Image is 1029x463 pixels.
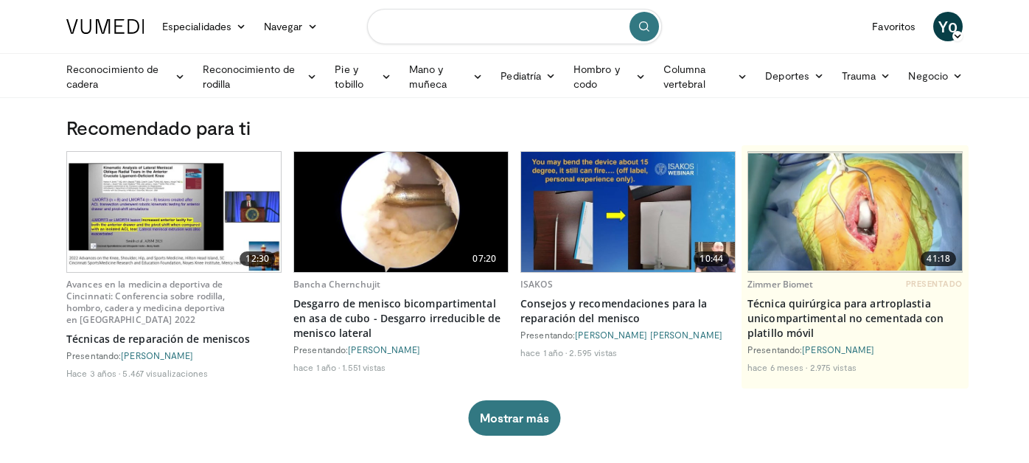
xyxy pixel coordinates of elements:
a: Reconocimiento de cadera [57,62,194,91]
font: Especialidades [162,20,231,32]
a: Deportes [756,61,833,91]
a: Columna vertebral [655,62,756,91]
font: Navegar [264,20,303,32]
font: 10:44 [700,252,723,265]
font: Pie y tobillo [335,63,363,90]
font: Columna vertebral [663,63,706,90]
a: Bancha Chernchujit [293,278,380,290]
a: Pie y tobillo [326,62,400,91]
font: 2.975 vistas [810,362,857,372]
font: Consejos y recomendaciones para la reparación del menisco [520,296,707,325]
font: Negocio [908,69,948,82]
font: Mano y muñeca [409,63,447,90]
font: Presentando: [66,350,121,361]
font: Desgarro de menisco bicompartimental en asa de cubo - Desgarro irreducible de menisco lateral [293,296,500,340]
a: Técnicas de reparación de meniscos [66,332,282,347]
font: Pediatría [500,69,541,82]
img: e9ed289e-2b85-4599-8337-2e2b4fe0f32a.620x360_q85_upscale.jpg [748,153,962,271]
font: Hace 3 años [66,368,116,378]
a: Consejos y recomendaciones para la reparación del menisco [520,296,736,326]
a: [PERSON_NAME] [802,344,874,355]
font: hace 6 meses [747,362,803,372]
font: 12:30 [245,252,269,265]
font: Reconocimiento de cadera [66,63,158,90]
font: 07:20 [472,252,496,265]
font: hace 1 año [293,362,336,372]
font: Deportes [765,69,809,82]
font: 41:18 [927,252,950,265]
a: [PERSON_NAME] [348,344,420,355]
a: Mano y muñeca [400,62,492,91]
a: Avances en la medicina deportiva de Cincinnati: Conferencia sobre rodilla, hombro, cadera y medic... [66,278,226,326]
a: Favoritos [863,12,924,41]
button: Mostrar más [468,400,560,436]
font: Hombro y codo [573,63,620,90]
img: Logotipo de VuMedi [66,19,144,34]
font: PRESENTADO [906,279,963,288]
a: Pediatría [492,61,565,91]
a: 07:20 [294,152,508,272]
font: hace 1 año [520,347,563,358]
a: Navegar [255,12,327,41]
a: [PERSON_NAME] [121,350,193,361]
a: 12:30 [67,152,281,272]
font: Técnica quirúrgica para artroplastia unicompartimental no cementada con platillo móvil [747,296,943,340]
a: Desgarro de menisco bicompartimental en asa de cubo - Desgarro irreducible de menisco lateral [293,296,509,341]
a: Técnica quirúrgica para artroplastia unicompartimental no cementada con platillo móvil [747,296,963,341]
font: Favoritos [872,20,915,32]
a: Yo [933,12,963,41]
img: e8a5663b-5754-47f0-b63f-f62d4478d6c0.620x360_q85_upscale.jpg [294,152,508,272]
font: Presentando: [293,344,348,355]
a: [PERSON_NAME] [PERSON_NAME] [575,330,722,340]
a: Negocio [899,61,972,91]
a: 10:44 [521,152,735,272]
a: Trauma [833,61,900,91]
font: 1.551 vistas [342,362,386,372]
img: c9878b1d-1450-4642-a8bf-b739395e9ab1.620x360_q85_upscale.jpg [521,152,735,272]
font: Técnicas de reparación de meniscos [66,332,250,346]
a: Reconocimiento de rodilla [194,62,327,91]
font: 5.467 visualizaciones [122,368,208,378]
font: Recomendado para ti [66,116,250,139]
font: Presentando: [520,330,575,340]
a: 41:18 [748,152,962,272]
font: 2.595 vistas [569,347,617,358]
a: Zimmer Biomet [747,278,814,290]
font: Yo [938,15,958,37]
font: Trauma [842,69,876,82]
font: Mostrar más [480,411,548,425]
a: Hombro y codo [565,62,655,91]
img: 94ae3d2f-7541-4d8f-8622-eb1b71a67ce5.620x360_q85_upscale.jpg [67,152,281,272]
font: Presentando: [747,344,802,355]
a: ISAKOS [520,278,553,290]
a: Especialidades [153,12,255,41]
font: Reconocimiento de rodilla [203,63,295,90]
input: Buscar temas, intervenciones [367,9,662,44]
